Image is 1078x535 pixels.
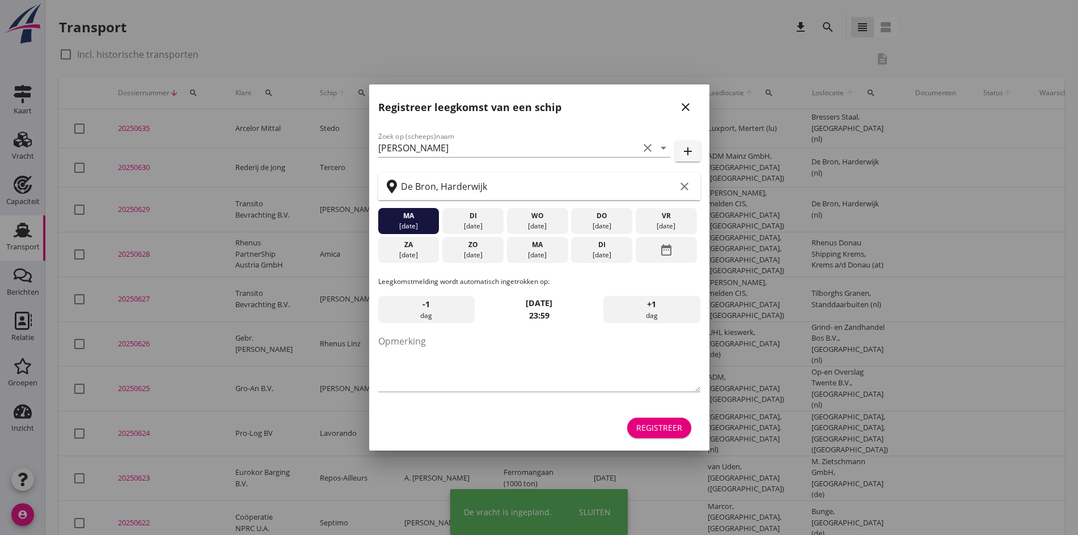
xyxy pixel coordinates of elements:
[627,418,691,438] button: Registreer
[509,221,565,231] div: [DATE]
[574,240,629,250] div: di
[378,139,639,157] input: Zoek op (scheeps)naam
[378,296,475,323] div: dag
[639,211,694,221] div: vr
[641,141,654,155] i: clear
[639,221,694,231] div: [DATE]
[445,250,501,260] div: [DATE]
[526,298,552,308] strong: [DATE]
[422,298,430,311] span: -1
[445,211,501,221] div: di
[378,277,700,287] p: Leegkomstmelding wordt automatisch ingetrokken op:
[381,250,436,260] div: [DATE]
[381,240,436,250] div: za
[636,422,682,434] div: Registreer
[603,296,700,323] div: dag
[445,221,501,231] div: [DATE]
[657,141,670,155] i: arrow_drop_down
[574,250,629,260] div: [DATE]
[678,180,691,193] i: clear
[574,221,629,231] div: [DATE]
[509,250,565,260] div: [DATE]
[574,211,629,221] div: do
[378,100,561,115] h2: Registreer leegkomst van een schip
[681,145,695,158] i: add
[509,240,565,250] div: ma
[529,310,549,321] strong: 23:59
[401,177,675,196] input: Zoek op terminal of plaats
[679,100,692,114] i: close
[381,221,436,231] div: [DATE]
[381,211,436,221] div: ma
[647,298,656,311] span: +1
[378,332,700,392] textarea: Opmerking
[445,240,501,250] div: zo
[660,240,673,260] i: date_range
[509,211,565,221] div: wo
